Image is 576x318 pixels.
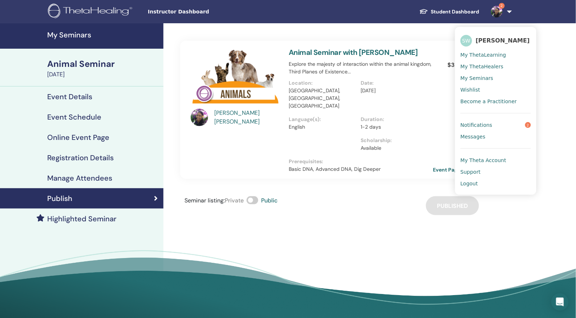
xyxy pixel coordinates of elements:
[289,79,357,87] p: Location :
[48,4,135,20] img: logo.png
[461,119,531,131] a: Notifications2
[476,37,530,44] span: [PERSON_NAME]
[361,144,429,152] p: Available
[289,87,357,110] p: [GEOGRAPHIC_DATA], [GEOGRAPHIC_DATA], [GEOGRAPHIC_DATA]
[461,72,531,84] a: My Seminars
[461,35,472,47] span: SW
[461,166,531,178] a: Support
[47,113,101,121] h4: Event Schedule
[361,137,429,144] p: Scholarship :
[215,109,282,126] a: [PERSON_NAME] [PERSON_NAME]
[191,48,280,111] img: Animal Seminar
[361,116,429,123] p: Duration :
[47,174,112,182] h4: Manage Attendees
[414,5,485,19] a: Student Dashboard
[461,180,478,187] span: Logout
[43,58,163,79] a: Animal Seminar[DATE]
[461,75,493,81] span: My Seminars
[461,49,531,61] a: My ThetaLearning
[461,61,531,72] a: My ThetaHealers
[525,122,531,128] span: 2
[47,214,117,223] h4: Highlighted Seminar
[455,27,536,195] ul: 2
[419,8,428,15] img: graduation-cap-white.svg
[461,32,531,49] a: SW[PERSON_NAME]
[289,123,357,131] p: English
[433,164,471,175] a: Event Page
[47,92,92,101] h4: Event Details
[361,123,429,131] p: 1-2 days
[461,178,531,189] a: Logout
[289,165,433,173] p: Basic DNA, Advanced DNA, Dig Deeper
[491,6,503,17] img: default.jpg
[47,133,109,142] h4: Online Event Page
[289,60,433,76] p: Explore the majesty of interaction within the animal kingdom, Third Planes of Existence...
[47,194,72,203] h4: Publish
[47,31,159,39] h4: My Seminars
[361,79,429,87] p: Date :
[461,157,506,164] span: My Theta Account
[461,154,531,166] a: My Theta Account
[461,86,480,93] span: Wishlist
[461,84,531,96] a: Wishlist
[461,169,480,175] span: Support
[184,197,225,204] span: Seminar listing :
[47,70,159,79] div: [DATE]
[461,133,486,140] span: Messages
[191,109,208,126] img: default.jpg
[461,52,506,58] span: My ThetaLearning
[289,158,433,165] p: Prerequisites :
[47,153,114,162] h4: Registration Details
[225,197,244,204] span: Private
[461,122,492,128] span: Notifications
[148,8,257,16] span: Instructor Dashboard
[551,293,569,311] div: Open Intercom Messenger
[261,197,277,204] span: Public
[499,3,505,9] span: 2
[461,96,531,107] a: Become a Practitioner
[361,87,429,94] p: [DATE]
[461,63,503,70] span: My ThetaHealers
[461,98,517,105] span: Become a Practitioner
[447,61,471,69] p: $ 325.00
[47,58,159,70] div: Animal Seminar
[461,131,531,142] a: Messages
[289,48,418,57] a: Animal Seminar with [PERSON_NAME]
[289,116,357,123] p: Language(s) :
